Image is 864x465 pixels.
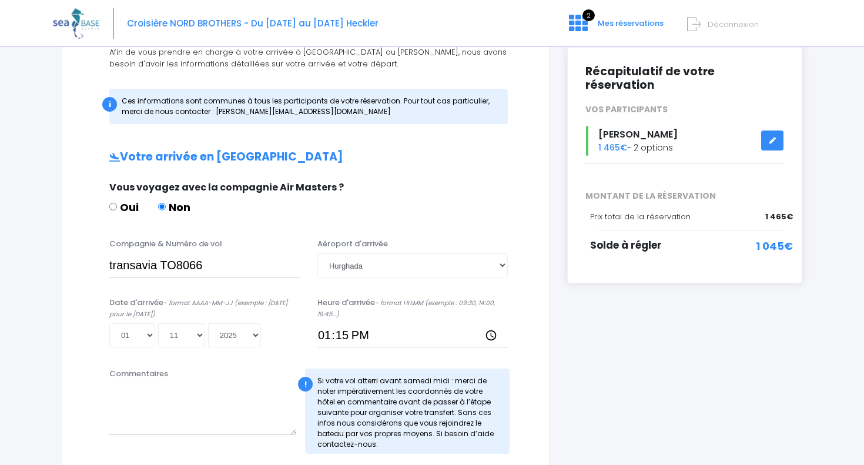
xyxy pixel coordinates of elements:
[317,299,495,319] i: - format HH:MM (exemple : 09:30, 14:00, 19:45...)
[298,377,313,392] div: !
[109,89,508,124] div: Ces informations sont communes à tous les participants de votre réservation. Pour tout cas partic...
[560,22,671,33] a: 2 Mes réservations
[109,199,139,215] label: Oui
[765,211,793,223] span: 1 465€
[109,299,287,319] i: - format AAAA-MM-JJ (exemple : [DATE] pour le [DATE])
[317,323,508,347] input: __:__
[158,203,166,210] input: Non
[86,46,525,69] p: Afin de vous prendre en charge à votre arrivée à [GEOGRAPHIC_DATA] ou [PERSON_NAME], nous avons b...
[577,103,793,116] div: VOS PARTICIPANTS
[86,150,525,164] h2: Votre arrivée en [GEOGRAPHIC_DATA]
[577,190,793,202] span: MONTANT DE LA RÉSERVATION
[756,238,793,254] span: 1 045€
[109,180,344,194] span: Vous voyagez avec la compagnie Air Masters ?
[109,203,117,210] input: Oui
[590,211,691,222] span: Prix total de la réservation
[708,19,759,30] span: Déconnexion
[102,97,117,112] div: i
[577,126,793,156] div: - 2 options
[585,65,784,92] h2: Récapitulatif de votre réservation
[158,199,190,215] label: Non
[598,18,664,29] span: Mes réservations
[317,297,508,320] label: Heure d'arrivée
[598,128,678,141] span: [PERSON_NAME]
[109,297,300,320] label: Date d'arrivée
[305,369,510,454] div: Si votre vol atterri avant samedi midi : merci de noter impérativement les coordonnés de votre hô...
[109,238,222,250] label: Compagnie & Numéro de vol
[317,238,388,250] label: Aéroport d'arrivée
[590,238,662,252] span: Solde à régler
[127,17,379,29] span: Croisière NORD BROTHERS - Du [DATE] au [DATE] Heckler
[582,9,595,21] span: 2
[109,368,168,380] label: Commentaires
[598,142,627,153] span: 1 465€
